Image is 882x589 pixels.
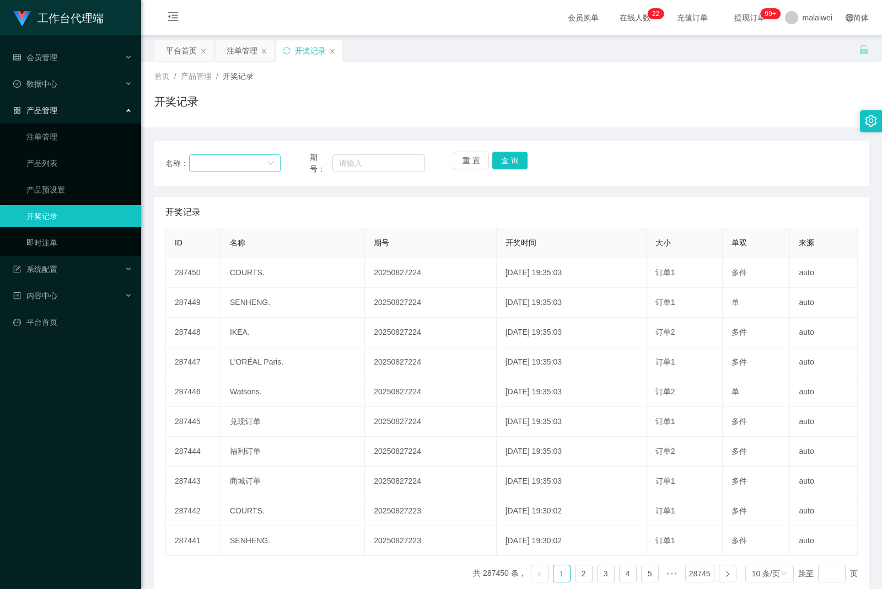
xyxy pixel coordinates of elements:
[642,565,658,582] a: 5
[154,72,170,81] span: 首页
[790,377,858,407] td: auto
[620,565,636,582] a: 4
[497,347,647,377] td: [DATE] 19:35:03
[790,318,858,347] td: auto
[752,565,780,582] div: 10 条/页
[576,565,592,582] a: 2
[26,152,132,174] a: 产品列表
[200,48,207,55] i: 图标: close
[13,106,21,114] i: 图标: appstore-o
[166,318,221,347] td: 287448
[685,565,714,582] li: 28745
[655,387,675,396] span: 订单2
[790,258,858,288] td: auto
[790,288,858,318] td: auto
[619,565,637,582] li: 4
[598,565,614,582] a: 3
[497,437,647,467] td: [DATE] 19:35:03
[175,238,182,247] span: ID
[724,571,731,577] i: 图标: right
[221,288,365,318] td: SENHENG.
[223,72,254,81] span: 开奖记录
[26,179,132,201] a: 产品预设置
[497,288,647,318] td: [DATE] 19:35:03
[732,357,747,366] span: 多件
[13,292,21,299] i: 图标: profile
[655,298,675,307] span: 订单1
[26,126,132,148] a: 注单管理
[13,265,21,273] i: 图标: form
[181,72,212,81] span: 产品管理
[166,526,221,556] td: 287441
[798,565,858,582] div: 跳至 页
[454,152,489,169] button: 重 置
[655,447,675,456] span: 订单2
[365,496,496,526] td: 20250827223
[365,467,496,496] td: 20250827224
[760,8,780,19] sup: 978
[166,40,197,61] div: 平台首页
[221,526,365,556] td: SENHENG.
[790,526,858,556] td: auto
[166,437,221,467] td: 287444
[26,232,132,254] a: 即时注单
[13,53,21,61] i: 图标: table
[732,476,747,485] span: 多件
[655,328,675,336] span: 订单2
[655,476,675,485] span: 订单1
[13,11,31,26] img: logo.9652507e.png
[365,407,496,437] td: 20250827224
[154,93,198,110] h1: 开奖记录
[790,496,858,526] td: auto
[166,288,221,318] td: 287449
[221,467,365,496] td: 商城订单
[505,238,536,247] span: 开奖时间
[790,407,858,437] td: auto
[648,8,664,19] sup: 22
[13,106,57,115] span: 产品管理
[166,258,221,288] td: 287450
[655,268,675,277] span: 订单1
[13,79,57,88] span: 数据中心
[497,526,647,556] td: [DATE] 19:30:02
[221,407,365,437] td: 兑现订单
[473,565,526,582] li: 共 287450 条，
[221,437,365,467] td: 福利订单
[655,238,671,247] span: 大小
[365,288,496,318] td: 20250827224
[781,570,787,578] i: 图标: down
[656,8,660,19] p: 2
[166,496,221,526] td: 287442
[553,565,571,582] li: 1
[652,8,656,19] p: 2
[166,467,221,496] td: 287443
[216,72,218,81] span: /
[374,238,389,247] span: 期号
[365,437,496,467] td: 20250827224
[732,506,747,515] span: 多件
[497,318,647,347] td: [DATE] 19:35:03
[13,13,104,22] a: 工作台代理端
[663,565,681,582] li: 向后 5 页
[729,14,771,22] span: 提现订单
[166,377,221,407] td: 287446
[165,206,201,219] span: 开奖记录
[365,258,496,288] td: 20250827224
[497,407,647,437] td: [DATE] 19:35:03
[732,417,747,426] span: 多件
[165,158,189,169] span: 名称：
[497,496,647,526] td: [DATE] 19:30:02
[221,258,365,288] td: COURTS.
[267,160,274,168] i: 图标: down
[174,72,176,81] span: /
[365,526,496,556] td: 20250827223
[13,265,57,274] span: 系统配置
[799,238,814,247] span: 来源
[332,154,425,172] input: 请输入
[497,258,647,288] td: [DATE] 19:35:03
[575,565,593,582] li: 2
[531,565,548,582] li: 上一页
[597,565,615,582] li: 3
[614,14,656,22] span: 在线人数
[790,437,858,467] td: auto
